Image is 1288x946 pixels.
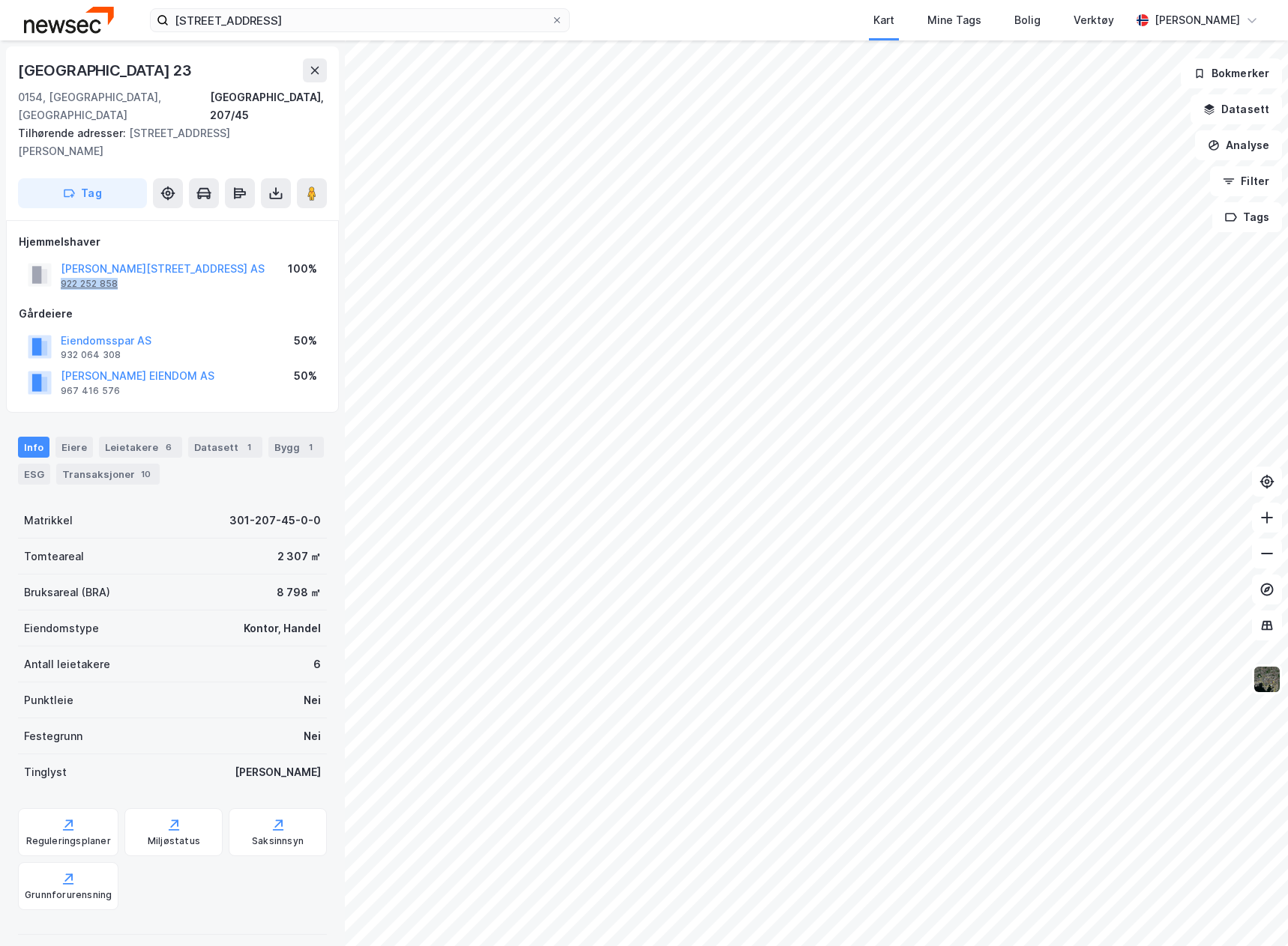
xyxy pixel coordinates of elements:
div: 100% [288,260,317,278]
div: Antall leietakere [24,655,110,673]
div: 6 [313,655,321,673]
input: Søk på adresse, matrikkel, gårdeiere, leietakere eller personer [169,9,551,31]
div: Hjemmelshaver [19,233,326,251]
div: Datasett [188,437,262,458]
div: 932 064 308 [61,349,121,361]
button: Datasett [1191,94,1282,124]
div: Eiere [55,437,93,458]
div: 0154, [GEOGRAPHIC_DATA], [GEOGRAPHIC_DATA] [18,88,210,124]
div: Bruksareal (BRA) [24,583,110,601]
div: [PERSON_NAME] [1155,11,1240,29]
button: Tag [18,178,147,208]
iframe: Chat Widget [1213,874,1288,946]
div: 922 252 858 [61,278,118,290]
div: 1 [241,440,256,455]
button: Tags [1212,202,1282,232]
div: Verktøy [1074,11,1114,29]
div: Saksinnsyn [252,835,304,847]
div: 967 416 576 [61,385,120,397]
div: Punktleie [24,691,73,709]
div: Festegrunn [24,727,82,745]
div: Kontrollprogram for chat [1213,874,1288,946]
div: [STREET_ADDRESS][PERSON_NAME] [18,124,315,160]
div: 6 [161,440,176,455]
div: 301-207-45-0-0 [229,512,321,530]
div: 50% [294,332,317,350]
div: Tomteareal [24,548,84,566]
div: Transaksjoner [56,464,160,485]
div: Leietakere [99,437,182,458]
div: Bygg [268,437,324,458]
button: Analyse [1195,130,1282,160]
div: 50% [294,367,317,385]
span: Tilhørende adresser: [18,127,129,139]
div: Bolig [1014,11,1041,29]
div: Mine Tags [927,11,981,29]
img: 9k= [1253,665,1281,694]
div: [GEOGRAPHIC_DATA] 23 [18,58,195,82]
div: Gårdeiere [19,305,326,323]
div: ESG [18,464,50,485]
div: Miljøstatus [148,835,200,847]
div: 1 [303,440,318,455]
div: Grunnforurensning [25,889,112,901]
button: Filter [1210,166,1282,196]
div: Matrikkel [24,512,73,530]
div: Eiendomstype [24,619,99,637]
div: Kart [873,11,894,29]
div: Kontor, Handel [244,619,321,637]
div: [GEOGRAPHIC_DATA], 207/45 [210,88,327,124]
div: 8 798 ㎡ [277,583,321,601]
div: Tinglyst [24,763,67,781]
div: Info [18,437,49,458]
button: Bokmerker [1181,58,1282,88]
div: Nei [304,727,321,745]
div: [PERSON_NAME] [235,763,321,781]
div: Nei [304,691,321,709]
img: newsec-logo.f6e21ccffca1b3a03d2d.png [24,7,114,33]
div: 10 [138,467,154,482]
div: Reguleringsplaner [26,835,111,847]
div: 2 307 ㎡ [277,548,321,566]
